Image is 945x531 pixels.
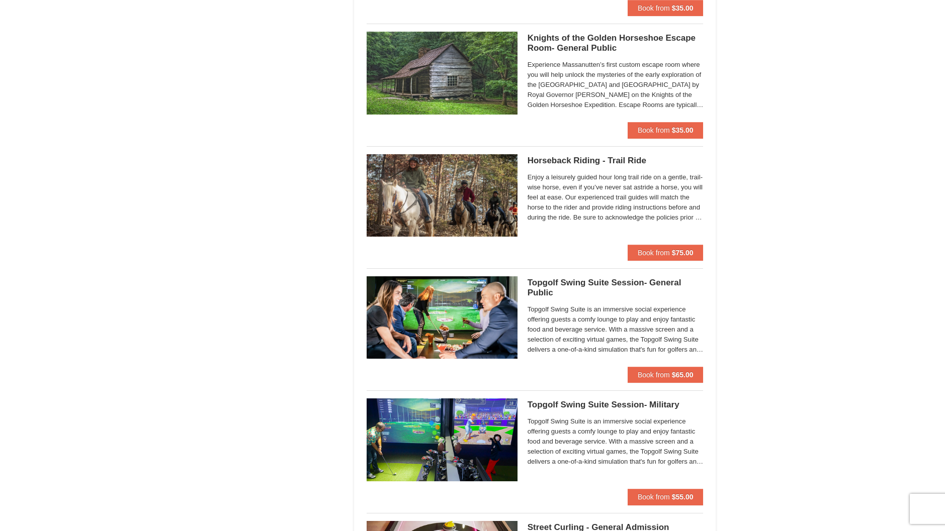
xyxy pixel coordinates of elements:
img: 21584748-79-4e8ac5ed.jpg [367,154,518,237]
strong: $55.00 [672,493,694,501]
img: 19664770-40-fe46a84b.jpg [367,398,518,481]
strong: $75.00 [672,249,694,257]
h5: Topgolf Swing Suite Session- General Public [528,278,704,298]
span: Experience Massanutten’s first custom escape room where you will help unlock the mysteries of the... [528,60,704,110]
span: Book from [638,493,670,501]
span: Enjoy a leisurely guided hour long trail ride on a gentle, trail-wise horse, even if you’ve never... [528,172,704,223]
button: Book from $35.00 [628,122,704,138]
button: Book from $75.00 [628,245,704,261]
span: Topgolf Swing Suite is an immersive social experience offering guests a comfy lounge to play and ... [528,304,704,355]
strong: $35.00 [672,4,694,12]
h5: Topgolf Swing Suite Session- Military [528,400,704,410]
span: Book from [638,4,670,12]
span: Book from [638,126,670,134]
img: 6619913-491-e8ed24e0.jpg [367,32,518,114]
span: Topgolf Swing Suite is an immersive social experience offering guests a comfy lounge to play and ... [528,416,704,467]
span: Book from [638,371,670,379]
h5: Knights of the Golden Horseshoe Escape Room- General Public [528,33,704,53]
h5: Horseback Riding - Trail Ride [528,156,704,166]
button: Book from $65.00 [628,367,704,383]
button: Book from $55.00 [628,489,704,505]
span: Book from [638,249,670,257]
img: 19664770-17-d333e4c3.jpg [367,276,518,359]
strong: $35.00 [672,126,694,134]
strong: $65.00 [672,371,694,379]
